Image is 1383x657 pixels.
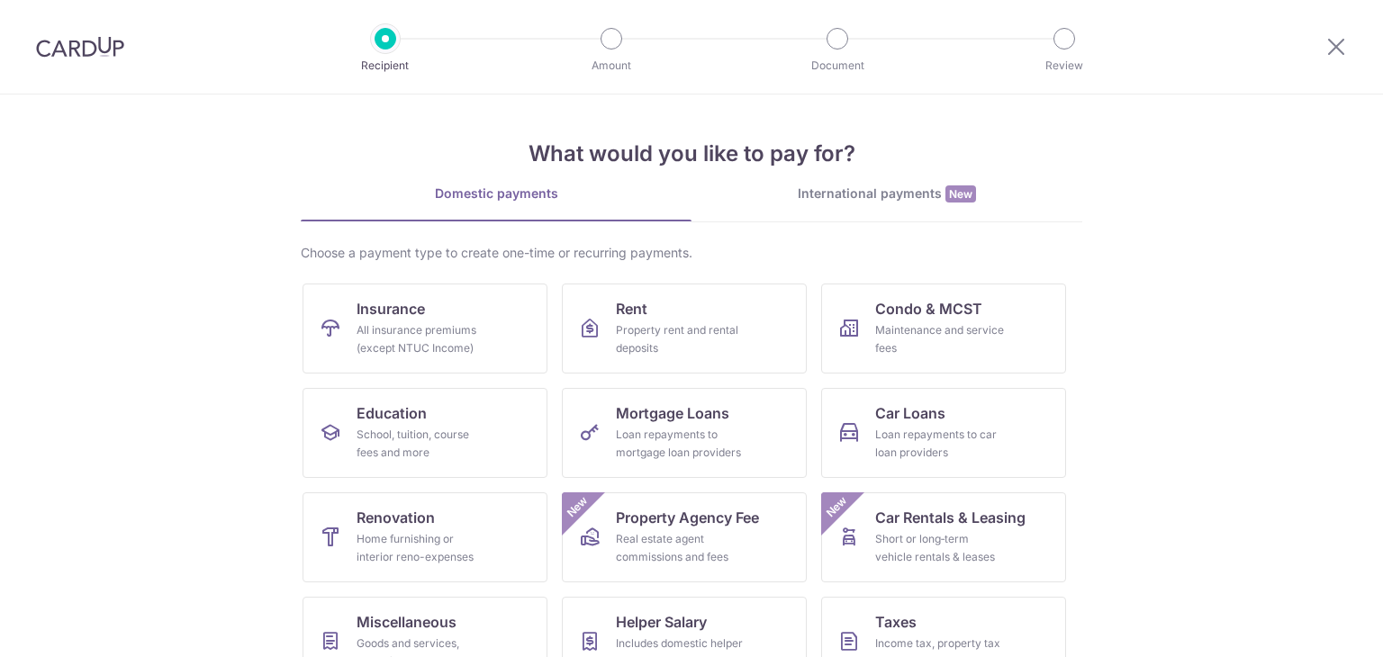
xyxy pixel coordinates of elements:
[301,184,691,202] div: Domestic payments
[875,298,982,319] span: Condo & MCST
[821,283,1066,373] a: Condo & MCSTMaintenance and service fees
[303,492,547,582] a: RenovationHome furnishing or interior reno-expenses
[357,426,486,462] div: School, tuition, course fees and more
[821,388,1066,478] a: Car LoansLoan repayments to car loan providers
[357,507,435,528] span: Renovation
[616,321,746,357] div: Property rent and rental deposits
[998,57,1131,75] p: Review
[303,283,547,373] a: InsuranceAll insurance premiums (except NTUC Income)
[357,611,456,633] span: Miscellaneous
[771,57,904,75] p: Document
[616,611,707,633] span: Helper Salary
[875,321,1005,357] div: Maintenance and service fees
[357,298,425,319] span: Insurance
[562,283,807,373] a: RentProperty rent and rental deposits
[563,492,592,522] span: New
[822,492,852,522] span: New
[562,388,807,478] a: Mortgage LoansLoan repayments to mortgage loan providers
[562,492,807,582] a: Property Agency FeeReal estate agent commissions and feesNew
[36,36,124,58] img: CardUp
[945,185,976,202] span: New
[545,57,678,75] p: Amount
[875,611,917,633] span: Taxes
[303,388,547,478] a: EducationSchool, tuition, course fees and more
[301,138,1082,170] h4: What would you like to pay for?
[301,244,1082,262] div: Choose a payment type to create one-time or recurring payments.
[616,426,746,462] div: Loan repayments to mortgage loan providers
[357,530,486,566] div: Home furnishing or interior reno-expenses
[821,492,1066,582] a: Car Rentals & LeasingShort or long‑term vehicle rentals & leasesNew
[616,402,729,424] span: Mortgage Loans
[616,298,647,319] span: Rent
[319,57,452,75] p: Recipient
[875,507,1026,528] span: Car Rentals & Leasing
[875,426,1005,462] div: Loan repayments to car loan providers
[616,507,759,528] span: Property Agency Fee
[691,184,1082,203] div: International payments
[875,530,1005,566] div: Short or long‑term vehicle rentals & leases
[616,530,746,566] div: Real estate agent commissions and fees
[875,402,945,424] span: Car Loans
[357,402,427,424] span: Education
[357,321,486,357] div: All insurance premiums (except NTUC Income)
